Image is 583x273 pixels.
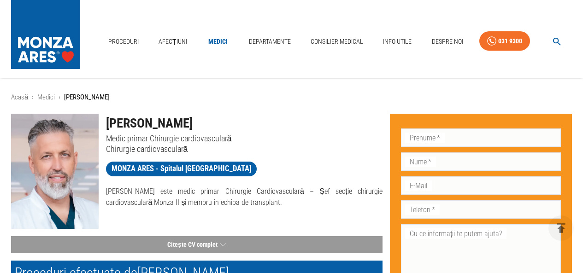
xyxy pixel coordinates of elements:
a: Consilier Medical [307,32,367,51]
nav: breadcrumb [11,92,572,103]
a: Medici [203,32,233,51]
li: › [32,92,34,103]
p: Medic primar Chirurgie cardiovasculară [106,133,383,144]
button: Citește CV complet [11,236,383,253]
a: Info Utile [379,32,415,51]
h1: [PERSON_NAME] [106,114,383,133]
span: MONZA ARES - Spitalul [GEOGRAPHIC_DATA] [106,163,257,174]
img: Dr. Stanislav Rurac [11,114,99,229]
button: delete [548,215,574,241]
p: Chirurgie cardiovasculară [106,144,383,154]
p: [PERSON_NAME] [64,92,110,103]
div: 031 9300 [498,35,522,47]
a: 031 9300 [479,31,530,51]
a: Acasă [11,93,28,101]
a: Medici [37,93,55,101]
li: › [59,92,60,103]
a: Proceduri [105,32,142,51]
p: [PERSON_NAME] este medic primar Chirurgie Cardiovasculară – Șef secție chirurgie cardiovasculară ... [106,186,383,208]
a: Afecțiuni [155,32,191,51]
a: Despre Noi [428,32,467,51]
a: MONZA ARES - Spitalul [GEOGRAPHIC_DATA] [106,162,257,176]
a: Departamente [245,32,294,51]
